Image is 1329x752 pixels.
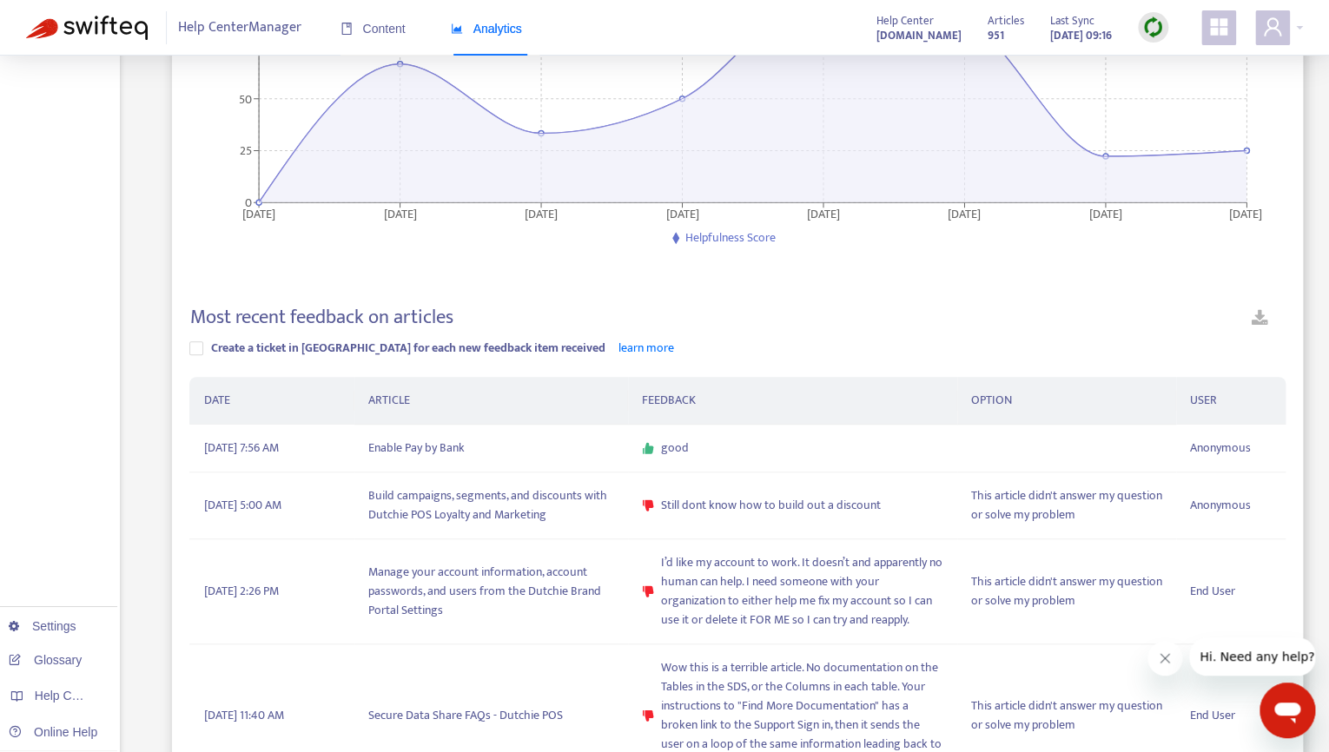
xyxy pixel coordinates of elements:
[9,653,82,667] a: Glossary
[1190,706,1235,725] span: End User
[661,496,881,515] span: Still dont know how to build out a discount
[9,725,97,739] a: Online Help
[661,439,689,458] span: good
[189,377,354,425] th: DATE
[1147,641,1182,676] iframe: Close message
[451,22,522,36] span: Analytics
[35,689,106,703] span: Help Centers
[876,25,962,45] a: [DOMAIN_NAME]
[1229,203,1262,223] tspan: [DATE]
[1190,496,1251,515] span: Anonymous
[1050,11,1094,30] span: Last Sync
[685,228,776,247] span: Helpfulness Score
[1260,683,1315,738] iframe: Button to launch messaging window
[203,706,283,725] span: [DATE] 11:40 AM
[203,582,278,601] span: [DATE] 2:26 PM
[384,203,417,223] tspan: [DATE]
[628,377,956,425] th: FEEDBACK
[1176,377,1286,425] th: USER
[26,16,148,40] img: Swifteq
[642,442,654,454] span: like
[1190,439,1251,458] span: Anonymous
[341,22,406,36] span: Content
[178,11,301,44] span: Help Center Manager
[1262,16,1283,37] span: user
[642,709,654,722] span: dislike
[1208,16,1229,37] span: appstore
[245,192,252,212] tspan: 0
[240,36,252,56] tspan: 75
[1189,637,1315,676] iframe: Message from company
[1089,203,1122,223] tspan: [DATE]
[239,89,252,109] tspan: 50
[354,425,628,472] td: Enable Pay by Bank
[807,203,840,223] tspan: [DATE]
[971,486,1162,524] span: This article didn't answer my question or solve my problem
[642,499,654,511] span: dislike
[618,338,673,358] a: learn more
[1142,16,1164,38] img: sync.dc5367851b00ba804db3.png
[957,377,1176,425] th: OPTION
[988,26,1004,45] strong: 951
[354,377,628,425] th: ARTICLE
[876,26,962,45] strong: [DOMAIN_NAME]
[242,203,275,223] tspan: [DATE]
[971,572,1162,610] span: This article didn't answer my question or solve my problem
[203,439,278,458] span: [DATE] 7:56 AM
[451,23,463,35] span: area-chart
[1050,26,1112,45] strong: [DATE] 09:16
[988,11,1024,30] span: Articles
[354,539,628,644] td: Manage your account information, account passwords, and users from the Dutchie Brand Portal Settings
[949,203,982,223] tspan: [DATE]
[1190,582,1235,601] span: End User
[240,141,252,161] tspan: 25
[354,472,628,539] td: Build campaigns, segments, and discounts with Dutchie POS Loyalty and Marketing
[876,11,934,30] span: Help Center
[210,338,605,358] span: Create a ticket in [GEOGRAPHIC_DATA] for each new feedback item received
[525,203,558,223] tspan: [DATE]
[642,585,654,597] span: dislike
[189,306,453,329] h4: Most recent feedback on articles
[666,203,699,223] tspan: [DATE]
[341,23,353,35] span: book
[661,553,943,630] span: I’d like my account to work. It doesn’t and apparently no human can help. I need someone with you...
[971,696,1162,735] span: This article didn't answer my question or solve my problem
[203,496,281,515] span: [DATE] 5:00 AM
[9,619,76,633] a: Settings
